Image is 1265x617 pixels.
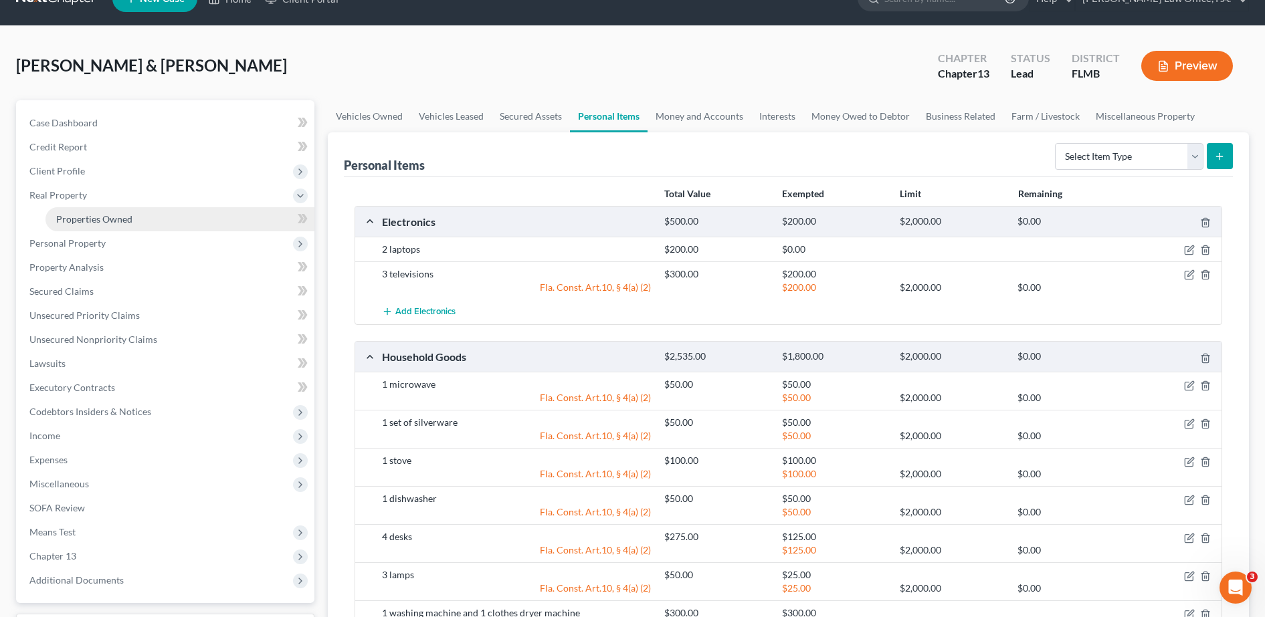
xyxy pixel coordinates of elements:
div: $50.00 [658,568,775,582]
div: $50.00 [775,505,893,519]
div: 1 microwave [375,378,658,391]
a: Credit Report [19,135,314,159]
div: $2,000.00 [893,467,1011,481]
div: $2,000.00 [893,391,1011,404]
div: $0.00 [775,243,893,256]
div: Lead [1011,66,1050,82]
div: $300.00 [658,267,775,281]
span: Unsecured Priority Claims [29,310,140,321]
a: Interests [751,100,803,132]
span: Real Property [29,189,87,201]
div: Electronics [375,215,658,229]
strong: Total Value [664,188,710,199]
div: $2,000.00 [893,350,1011,363]
div: Status [1011,51,1050,66]
div: $1,800.00 [775,350,893,363]
span: Case Dashboard [29,117,98,128]
strong: Exempted [782,188,824,199]
span: Codebtors Insiders & Notices [29,406,151,417]
span: Credit Report [29,141,87,152]
div: $50.00 [658,378,775,391]
a: SOFA Review [19,496,314,520]
div: $2,000.00 [893,215,1011,228]
strong: Limit [900,188,921,199]
div: $500.00 [658,215,775,228]
div: Fla. Const. Art.10, § 4(a) (2) [375,429,658,443]
a: Properties Owned [45,207,314,231]
div: $50.00 [775,492,893,505]
a: Farm / Livestock [1003,100,1088,132]
div: $275.00 [658,530,775,543]
div: $50.00 [658,416,775,429]
div: 1 dishwasher [375,492,658,505]
span: Lawsuits [29,358,66,369]
div: 2 laptops [375,243,658,256]
div: District [1072,51,1120,66]
span: Income [29,430,60,441]
div: $200.00 [658,243,775,256]
span: Unsecured Nonpriority Claims [29,334,157,345]
span: Executory Contracts [29,382,115,393]
div: $125.00 [775,543,893,557]
div: $0.00 [1011,281,1129,294]
a: Unsecured Nonpriority Claims [19,328,314,352]
a: Lawsuits [19,352,314,376]
div: $125.00 [775,530,893,543]
span: Add Electronics [395,307,456,318]
div: Chapter [938,51,989,66]
div: Fla. Const. Art.10, § 4(a) (2) [375,467,658,481]
div: 3 televisions [375,267,658,281]
a: Miscellaneous Property [1088,100,1203,132]
div: $2,535.00 [658,350,775,363]
div: $2,000.00 [893,505,1011,519]
button: Preview [1141,51,1233,81]
div: $200.00 [775,281,893,294]
div: Fla. Const. Art.10, § 4(a) (2) [375,582,658,595]
div: 1 stove [375,454,658,467]
div: $100.00 [775,454,893,467]
div: 4 desks [375,530,658,543]
div: Personal Items [344,157,425,173]
a: Vehicles Owned [328,100,411,132]
span: Personal Property [29,237,106,249]
span: SOFA Review [29,502,85,513]
div: $50.00 [775,391,893,404]
div: $0.00 [1011,467,1129,481]
a: Money Owed to Debtor [803,100,918,132]
div: $0.00 [1011,350,1129,363]
span: Property Analysis [29,261,104,273]
div: $0.00 [1011,505,1129,519]
div: $100.00 [775,467,893,481]
div: $50.00 [775,416,893,429]
div: $0.00 [1011,215,1129,228]
div: $0.00 [1011,543,1129,557]
div: $50.00 [775,378,893,391]
a: Secured Assets [492,100,570,132]
span: Secured Claims [29,285,94,297]
div: $2,000.00 [893,429,1011,443]
div: Fla. Const. Art.10, § 4(a) (2) [375,505,658,519]
a: Unsecured Priority Claims [19,303,314,328]
span: Properties Owned [56,213,132,225]
div: 3 lamps [375,568,658,582]
div: Household Goods [375,350,658,364]
div: $2,000.00 [893,582,1011,595]
div: 1 set of silverware [375,416,658,429]
strong: Remaining [1018,188,1062,199]
div: $2,000.00 [893,543,1011,557]
iframe: Intercom live chat [1220,572,1252,604]
div: $50.00 [775,429,893,443]
a: Money and Accounts [648,100,751,132]
div: $50.00 [658,492,775,505]
span: Miscellaneous [29,478,89,489]
button: Add Electronics [382,299,456,324]
a: Personal Items [570,100,648,132]
span: [PERSON_NAME] & [PERSON_NAME] [16,55,287,75]
a: Property Analysis [19,255,314,279]
div: Fla. Const. Art.10, § 4(a) (2) [375,391,658,404]
div: $200.00 [775,215,893,228]
div: $0.00 [1011,582,1129,595]
a: Executory Contracts [19,376,314,400]
div: Fla. Const. Art.10, § 4(a) (2) [375,543,658,557]
a: Vehicles Leased [411,100,492,132]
